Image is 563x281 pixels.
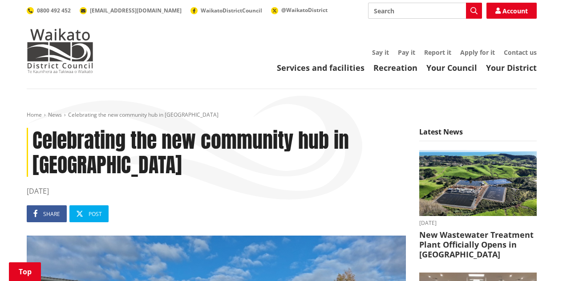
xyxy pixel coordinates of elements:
a: Pay it [398,48,415,57]
a: Post [69,205,109,222]
span: Post [89,210,102,218]
a: Recreation [373,62,417,73]
span: Share [43,210,60,218]
a: Your Council [426,62,477,73]
img: Raglan WWTP facility [419,150,537,216]
h5: Latest News [419,128,537,141]
span: WaikatoDistrictCouncil [201,7,262,14]
a: Contact us [504,48,537,57]
a: News [48,111,62,118]
img: Waikato District Council - Te Kaunihera aa Takiwaa o Waikato [27,29,93,73]
time: [DATE] [27,186,406,196]
a: 0800 492 452 [27,7,71,14]
h1: Celebrating the new community hub in [GEOGRAPHIC_DATA] [27,128,406,177]
a: Top [9,262,41,281]
h3: New Wastewater Treatment Plant Officially Opens in [GEOGRAPHIC_DATA] [419,230,537,259]
input: Search input [368,3,482,19]
a: Your District [486,62,537,73]
a: Say it [372,48,389,57]
a: @WaikatoDistrict [271,6,328,14]
a: Services and facilities [277,62,365,73]
nav: breadcrumb [27,111,537,119]
a: Share [27,205,67,222]
a: Report it [424,48,451,57]
time: [DATE] [419,220,537,226]
span: @WaikatoDistrict [281,6,328,14]
a: Account [486,3,537,19]
span: Celebrating the new community hub in [GEOGRAPHIC_DATA] [68,111,219,118]
a: WaikatoDistrictCouncil [190,7,262,14]
span: [EMAIL_ADDRESS][DOMAIN_NAME] [90,7,182,14]
a: [DATE] New Wastewater Treatment Plant Officially Opens in [GEOGRAPHIC_DATA] [419,150,537,259]
a: Home [27,111,42,118]
span: 0800 492 452 [37,7,71,14]
a: Apply for it [460,48,495,57]
a: [EMAIL_ADDRESS][DOMAIN_NAME] [80,7,182,14]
